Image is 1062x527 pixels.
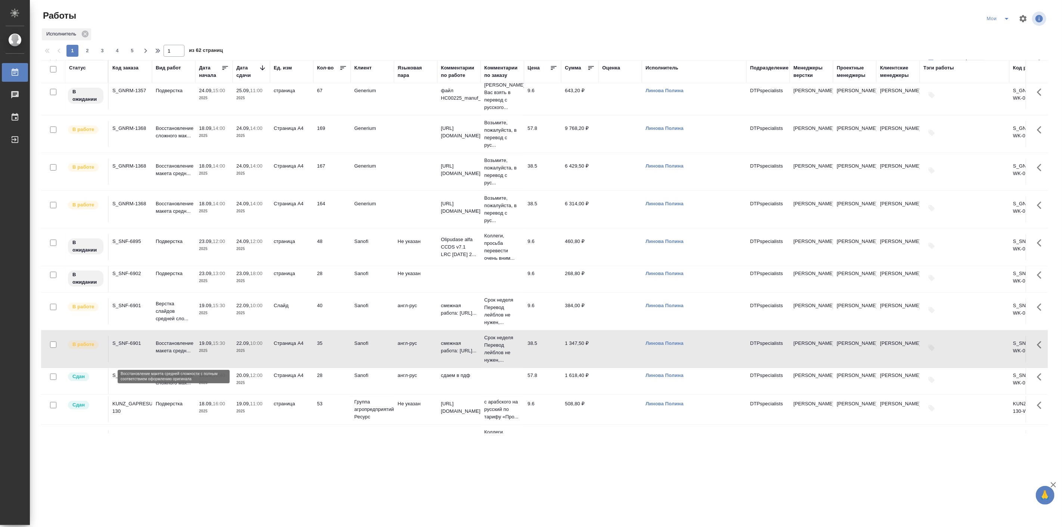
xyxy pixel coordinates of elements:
[354,87,390,94] p: Generium
[484,157,520,187] p: Возьмите, пожалуйста, в перевод с рус...
[112,64,139,72] div: Код заказа
[561,336,599,362] td: 1 347,50 ₽
[250,340,263,346] p: 10:00
[441,302,477,317] p: смежная работа: [URL]...
[199,309,229,317] p: 2025
[394,298,437,324] td: англ-рус
[213,88,225,93] p: 15:00
[1009,159,1053,185] td: S_GNRM-1368-WK-020
[646,88,684,93] a: Линова Полина
[794,270,829,277] p: [PERSON_NAME]
[199,64,221,79] div: Дата начала
[1032,368,1050,386] button: Здесь прячутся важные кнопки
[354,64,372,72] div: Клиент
[441,372,477,379] p: сдаем в пдф
[213,238,225,244] p: 12:00
[394,266,437,292] td: Не указан
[69,64,86,72] div: Статус
[236,379,266,387] p: 2025
[441,87,477,102] p: файл НС00225_manuf_2
[270,83,313,109] td: страница
[213,401,225,406] p: 16:00
[250,238,263,244] p: 12:00
[250,401,263,406] p: 11:00
[236,64,259,79] div: Дата сдачи
[1032,234,1050,252] button: Здесь прячутся важные кнопки
[441,400,477,415] p: [URL][DOMAIN_NAME]..
[876,336,920,362] td: [PERSON_NAME]
[1032,336,1050,354] button: Здесь прячутся важные кнопки
[313,368,351,394] td: 28
[112,400,148,415] div: KUNZ_GAPRESURS-130
[199,88,213,93] p: 24.09,
[354,340,390,347] p: Sanofi
[354,302,390,309] p: Sanofi
[156,64,181,72] div: Вид работ
[880,64,916,79] div: Клиентские менеджеры
[72,303,94,311] p: В работе
[250,88,263,93] p: 11:00
[236,238,250,244] p: 24.09,
[236,401,250,406] p: 19.09,
[1009,266,1053,292] td: S_SNF-6902-WK-004
[270,336,313,362] td: Страница А4
[646,271,684,276] a: Линова Полина
[250,201,263,206] p: 14:00
[156,340,192,355] p: Восстановление макета средн...
[199,201,213,206] p: 18.09,
[484,194,520,224] p: Возьмите, пожалуйста, в перевод с рус...
[236,163,250,169] p: 24.09,
[923,400,940,417] button: Добавить тэги
[394,336,437,362] td: англ-рус
[236,347,266,355] p: 2025
[199,94,229,102] p: 2025
[876,266,920,292] td: [PERSON_NAME]
[833,266,876,292] td: [PERSON_NAME]
[1036,486,1055,505] button: 🙏
[923,200,940,216] button: Добавить тэги
[112,200,148,208] div: S_GNRM-1368
[213,303,225,308] p: 15:30
[72,126,94,133] p: В работе
[833,368,876,394] td: [PERSON_NAME]
[236,277,266,285] p: 2025
[270,396,313,422] td: страница
[67,162,104,172] div: Исполнитель выполняет работу
[112,372,148,379] div: S_SNF-6902
[394,234,437,260] td: Не указан
[156,162,192,177] p: Восстановление макета средн...
[72,88,99,103] p: В ожидании
[236,408,266,415] p: 2025
[746,266,790,292] td: DTPspecialists
[213,372,225,378] p: 10:40
[213,271,225,276] p: 13:00
[524,266,561,292] td: 9.6
[484,398,520,421] p: с арабского на русский по тарифу «Про...
[270,234,313,260] td: страница
[213,125,225,131] p: 14:00
[923,340,940,356] button: Добавить тэги
[646,64,678,72] div: Исполнитель
[317,64,334,72] div: Кол-во
[236,170,266,177] p: 2025
[236,309,266,317] p: 2025
[199,379,229,387] p: 2025
[199,208,229,215] p: 2025
[746,196,790,222] td: DTPspecialists
[354,238,390,245] p: Sanofi
[199,401,213,406] p: 18.09,
[794,302,829,309] p: [PERSON_NAME]
[923,372,940,388] button: Добавить тэги
[72,401,85,409] p: Сдан
[112,162,148,170] div: S_GNRM-1368
[72,271,99,286] p: В ожидании
[1009,83,1053,109] td: S_GNRM-1357-WK-023
[67,87,104,105] div: Исполнитель назначен, приступать к работе пока рано
[524,396,561,422] td: 9.6
[561,121,599,147] td: 9 768,20 ₽
[112,87,148,94] div: S_GNRM-1357
[876,83,920,109] td: [PERSON_NAME]
[561,83,599,109] td: 643,20 ₽
[354,398,390,421] p: Группа агропредприятий Ресурс
[72,163,94,171] p: В работе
